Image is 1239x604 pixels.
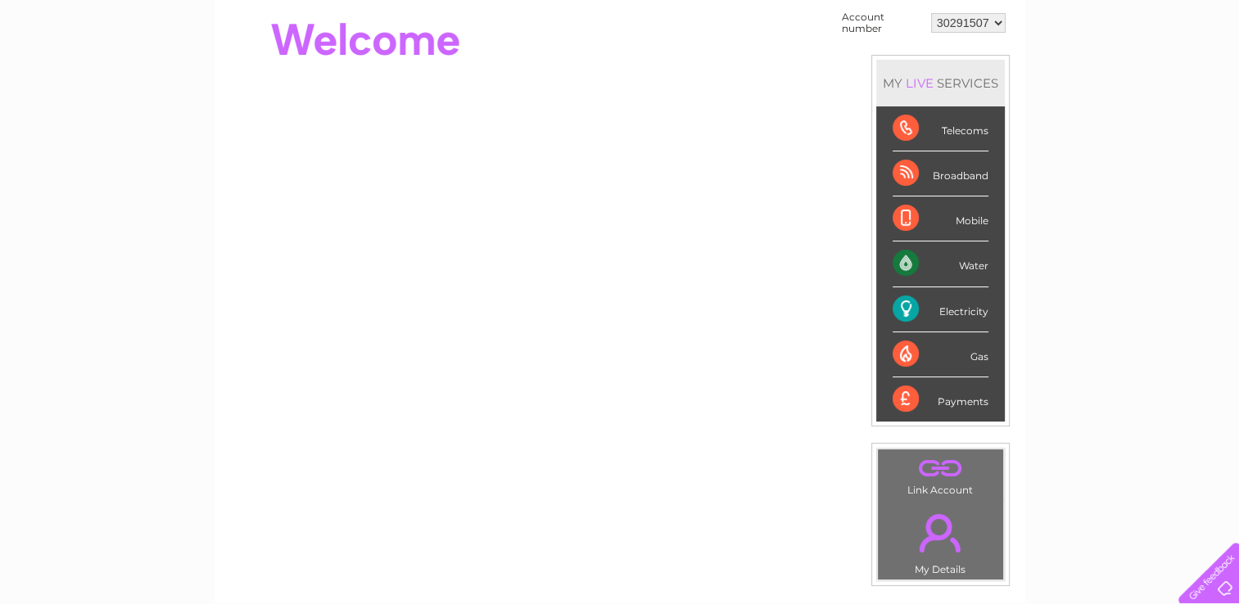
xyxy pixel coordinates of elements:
img: logo.png [43,43,127,92]
td: Link Account [877,448,1004,500]
div: MY SERVICES [876,60,1005,106]
div: Water [893,241,988,286]
div: Mobile [893,196,988,241]
a: Telecoms [1038,70,1087,82]
div: Electricity [893,287,988,332]
div: Broadband [893,151,988,196]
div: Clear Business is a trading name of Verastar Limited (registered in [GEOGRAPHIC_DATA] No. 3667643... [233,9,1007,79]
a: . [882,453,999,482]
a: Water [951,70,982,82]
a: 0333 014 3131 [930,8,1043,29]
div: Telecoms [893,106,988,151]
a: Energy [992,70,1028,82]
div: Payments [893,377,988,421]
div: LIVE [902,75,937,91]
td: Account number [838,7,927,38]
div: Gas [893,332,988,377]
a: Blog [1097,70,1120,82]
a: Contact [1130,70,1170,82]
a: . [882,504,999,561]
td: My Details [877,500,1004,580]
a: Log out [1185,70,1223,82]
